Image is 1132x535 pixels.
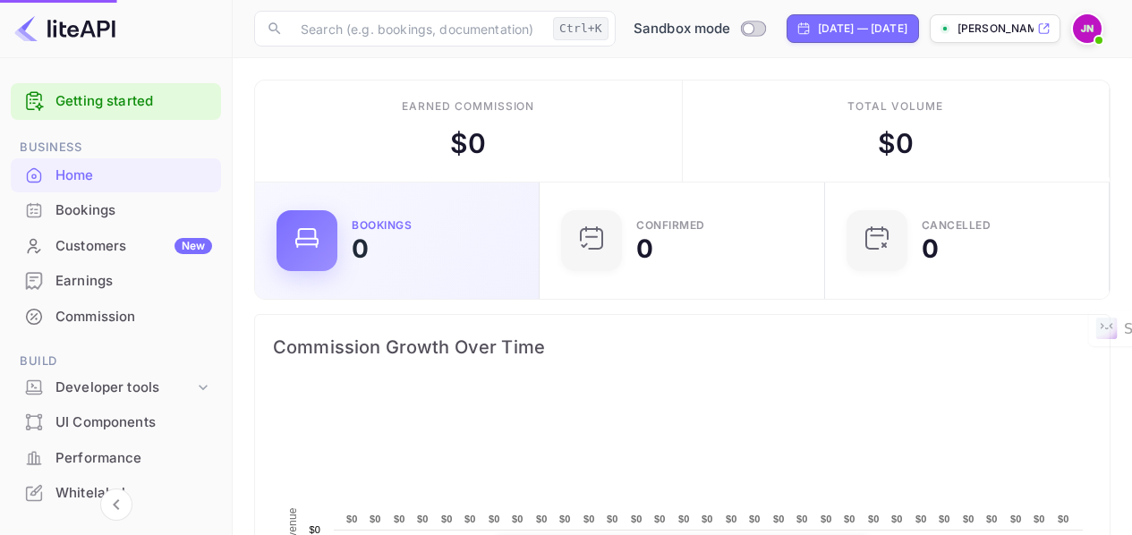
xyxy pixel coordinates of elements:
text: $0 [370,514,381,524]
text: $0 [915,514,927,524]
input: Search (e.g. bookings, documentation) [290,11,546,47]
text: $0 [583,514,595,524]
div: [DATE] — [DATE] [818,21,907,37]
text: $0 [844,514,855,524]
text: $0 [464,514,476,524]
a: Bookings [11,193,221,226]
div: Commission [11,300,221,335]
text: $0 [986,514,998,524]
div: Getting started [11,83,221,120]
text: $0 [559,514,571,524]
div: Earnings [11,264,221,299]
img: John Mwangi Njoroge [1073,14,1102,43]
a: Whitelabel [11,476,221,509]
text: $0 [963,514,975,524]
div: Bookings [11,193,221,228]
div: Commission [55,307,212,327]
text: $0 [441,514,453,524]
text: $0 [394,514,405,524]
a: CustomersNew [11,229,221,262]
text: $0 [891,514,903,524]
div: Total volume [847,98,943,115]
p: [PERSON_NAME]-sf... [958,21,1034,37]
div: Bookings [55,200,212,221]
div: Bookings [352,220,412,231]
a: Getting started [55,91,212,112]
div: Performance [11,441,221,476]
div: Home [55,166,212,186]
div: Confirmed [636,220,705,231]
text: $0 [536,514,548,524]
div: $ 0 [450,123,486,164]
text: $0 [607,514,618,524]
div: Whitelabel [55,483,212,504]
a: Earnings [11,264,221,297]
div: CustomersNew [11,229,221,264]
div: Switch to Production mode [626,19,772,39]
button: Collapse navigation [100,488,132,521]
text: $0 [749,514,761,524]
text: $0 [489,514,500,524]
text: $0 [631,514,643,524]
text: $0 [512,514,523,524]
text: $0 [346,514,358,524]
text: $0 [417,514,429,524]
span: Business [11,138,221,157]
a: Commission [11,300,221,333]
text: $0 [1010,514,1022,524]
text: $0 [821,514,832,524]
span: Build [11,352,221,371]
a: Home [11,158,221,191]
div: Earned commission [402,98,534,115]
text: $0 [1034,514,1045,524]
a: UI Components [11,405,221,438]
div: Home [11,158,221,193]
div: Developer tools [11,372,221,403]
text: $0 [309,524,320,535]
text: $0 [726,514,737,524]
text: $0 [868,514,880,524]
text: $0 [773,514,785,524]
span: Sandbox mode [634,19,731,39]
div: CANCELLED [922,220,992,231]
a: Performance [11,441,221,474]
text: $0 [796,514,808,524]
div: 0 [352,236,369,261]
div: New [174,238,212,254]
div: UI Components [11,405,221,440]
img: LiteAPI logo [14,14,115,43]
div: UI Components [55,412,212,433]
text: $0 [678,514,690,524]
div: Ctrl+K [553,17,609,40]
text: $0 [702,514,713,524]
div: Whitelabel [11,476,221,511]
div: Developer tools [55,378,194,398]
div: 0 [922,236,939,261]
text: $0 [1058,514,1069,524]
div: Earnings [55,271,212,292]
text: $0 [939,514,950,524]
div: Click to change the date range period [787,14,919,43]
div: 0 [636,236,653,261]
text: $0 [654,514,666,524]
div: Performance [55,448,212,469]
span: Commission Growth Over Time [273,333,1092,361]
div: $ 0 [878,123,914,164]
div: Customers [55,236,212,257]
